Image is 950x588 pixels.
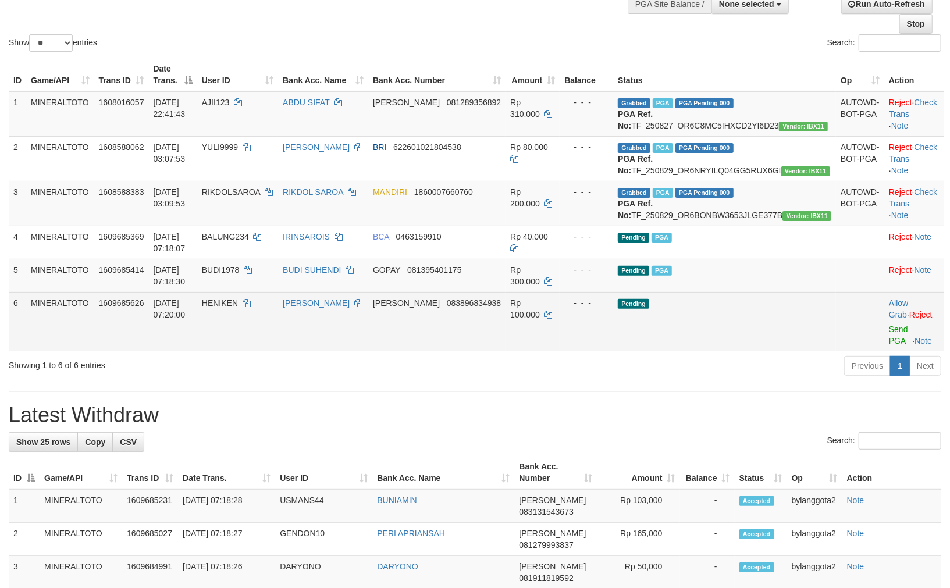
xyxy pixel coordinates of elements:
th: Date Trans.: activate to sort column descending [149,58,197,91]
th: Balance [560,58,613,91]
span: AJII123 [202,98,229,107]
td: AUTOWD-BOT-PGA [836,91,884,137]
td: 1609685231 [122,489,178,523]
span: Vendor URL: https://order6.1velocity.biz [782,211,831,221]
a: Reject [909,310,933,319]
a: [PERSON_NAME] [283,298,350,308]
a: Note [915,336,932,345]
th: Date Trans.: activate to sort column ascending [178,456,275,489]
td: 4 [9,226,26,259]
td: MINERALTOTO [40,489,122,523]
span: Marked by bylanggota2 [653,188,673,198]
span: Accepted [739,529,774,539]
td: Rp 103,000 [597,489,680,523]
td: TF_250829_OR6BONBW3653JLGE377B [613,181,836,226]
span: [PERSON_NAME] [373,98,440,107]
span: RIKDOLSAROA [202,187,260,197]
span: Copy 081289356892 to clipboard [447,98,501,107]
td: [DATE] 07:18:27 [178,523,275,556]
a: Reject [889,232,912,241]
h1: Latest Withdraw [9,404,941,427]
a: Send PGA [889,325,908,345]
td: MINERALTOTO [26,226,94,259]
input: Search: [859,432,941,450]
a: CSV [112,432,144,452]
span: Accepted [739,562,774,572]
th: Status: activate to sort column ascending [735,456,787,489]
th: Amount: activate to sort column ascending [506,58,560,91]
label: Show entries [9,34,97,52]
td: MINERALTOTO [40,523,122,556]
th: Op: activate to sort column ascending [787,456,842,489]
span: PGA Pending [675,188,734,198]
span: PGA Pending [675,98,734,108]
td: - [680,523,735,556]
div: - - - [564,186,609,198]
a: Reject [889,187,912,197]
td: GENDON10 [275,523,372,556]
span: Copy 083131543673 to clipboard [519,507,573,516]
a: Allow Grab [889,298,908,319]
span: 1608588383 [99,187,144,197]
span: Copy [85,437,105,447]
td: AUTOWD-BOT-PGA [836,181,884,226]
td: MINERALTOTO [26,91,94,137]
input: Search: [859,34,941,52]
a: Check Trans [889,142,937,163]
td: USMANS44 [275,489,372,523]
span: Rp 40.000 [510,232,548,241]
span: PGA Pending [675,143,734,153]
span: CSV [120,437,137,447]
span: 1609685626 [99,298,144,308]
th: Bank Acc. Number: activate to sort column ascending [368,58,506,91]
td: bylanggota2 [787,523,842,556]
a: Check Trans [889,98,937,119]
a: Note [847,562,864,571]
th: ID: activate to sort column descending [9,456,40,489]
th: Action [842,456,941,489]
span: [DATE] 07:20:00 [154,298,186,319]
a: PERI APRIANSAH [377,529,445,538]
span: [PERSON_NAME] [519,529,586,538]
span: Copy 0463159910 to clipboard [396,232,442,241]
td: 2 [9,136,26,181]
span: 1608016057 [99,98,144,107]
th: Balance: activate to sort column ascending [680,456,735,489]
span: Rp 80.000 [510,142,548,152]
span: Marked by bylanggota2 [653,143,673,153]
th: Bank Acc. Name: activate to sort column ascending [372,456,514,489]
span: Marked by bylanggota2 [652,266,672,276]
b: PGA Ref. No: [618,154,653,175]
td: · · [884,181,944,226]
span: Copy 081395401175 to clipboard [407,265,461,275]
a: Note [891,121,909,130]
div: Showing 1 to 6 of 6 entries [9,355,387,371]
td: bylanggota2 [787,489,842,523]
td: · · [884,136,944,181]
div: - - - [564,141,609,153]
td: MINERALTOTO [26,136,94,181]
a: Reject [889,142,912,152]
a: Note [891,166,909,175]
div: - - - [564,297,609,309]
a: [PERSON_NAME] [283,142,350,152]
th: Status [613,58,836,91]
a: Note [847,496,864,505]
span: MANDIRI [373,187,407,197]
a: Next [909,356,941,376]
span: BRI [373,142,386,152]
span: Accepted [739,496,774,506]
th: User ID: activate to sort column ascending [197,58,278,91]
th: User ID: activate to sort column ascending [275,456,372,489]
th: Game/API: activate to sort column ascending [26,58,94,91]
a: Stop [899,14,933,34]
span: Pending [618,266,649,276]
td: Rp 165,000 [597,523,680,556]
td: 1 [9,91,26,137]
a: BUNIAMIN [377,496,417,505]
td: AUTOWD-BOT-PGA [836,136,884,181]
th: Trans ID: activate to sort column ascending [122,456,178,489]
a: Previous [844,356,891,376]
td: 1609685027 [122,523,178,556]
a: IRINSAROIS [283,232,330,241]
